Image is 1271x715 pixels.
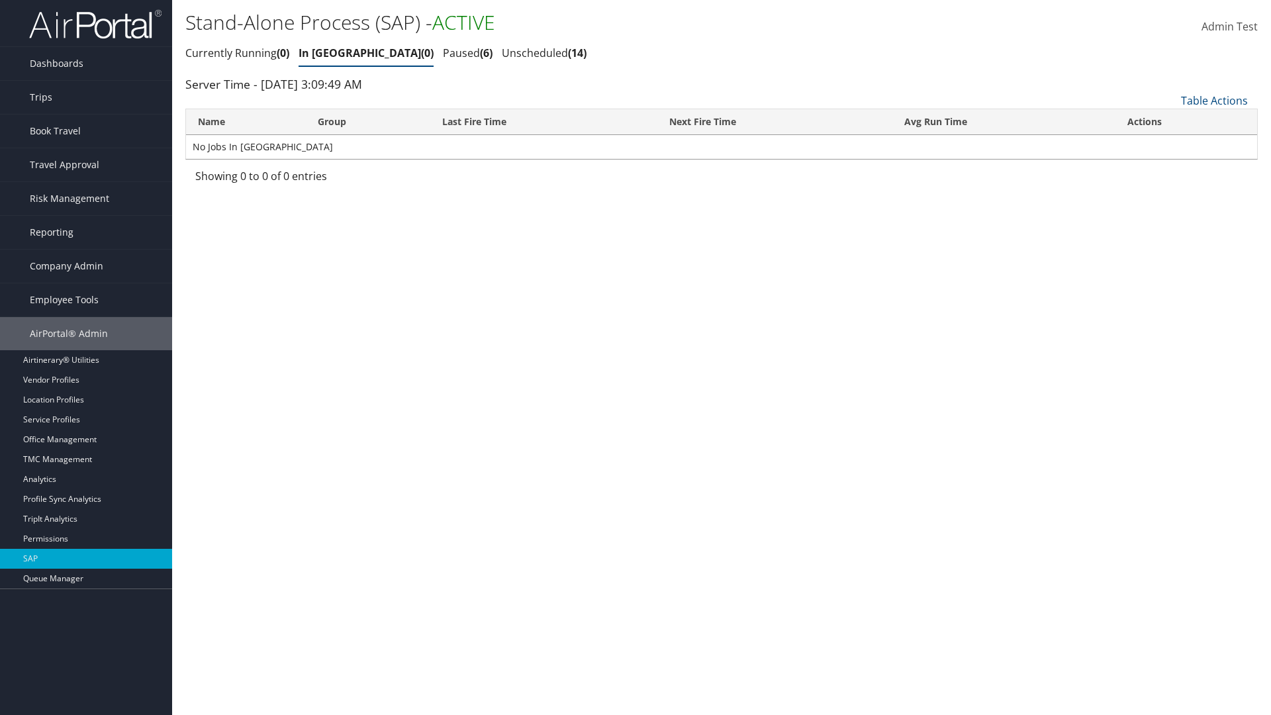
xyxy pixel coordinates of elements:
[186,109,306,135] th: Name: activate to sort column ascending
[1181,93,1248,108] a: Table Actions
[30,317,108,350] span: AirPortal® Admin
[30,182,109,215] span: Risk Management
[30,81,52,114] span: Trips
[299,46,434,60] a: In [GEOGRAPHIC_DATA]0
[30,148,99,181] span: Travel Approval
[185,75,1258,93] div: Server Time - [DATE] 3:09:49 AM
[185,9,900,36] h1: Stand-Alone Process (SAP) -
[29,9,162,40] img: airportal-logo.png
[430,109,657,135] th: Last Fire Time: activate to sort column ascending
[502,46,587,60] a: Unscheduled14
[1201,19,1258,34] span: Admin Test
[30,216,73,249] span: Reporting
[892,109,1116,135] th: Avg Run Time: activate to sort column ascending
[30,250,103,283] span: Company Admin
[30,115,81,148] span: Book Travel
[432,9,495,36] span: ACTIVE
[657,109,892,135] th: Next Fire Time: activate to sort column descending
[277,46,289,60] span: 0
[421,46,434,60] span: 0
[568,46,587,60] span: 14
[1201,7,1258,48] a: Admin Test
[185,46,289,60] a: Currently Running0
[30,47,83,80] span: Dashboards
[480,46,493,60] span: 6
[443,46,493,60] a: Paused6
[306,109,430,135] th: Group: activate to sort column ascending
[195,168,444,191] div: Showing 0 to 0 of 0 entries
[186,135,1257,159] td: No Jobs In [GEOGRAPHIC_DATA]
[1115,109,1257,135] th: Actions
[30,283,99,316] span: Employee Tools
